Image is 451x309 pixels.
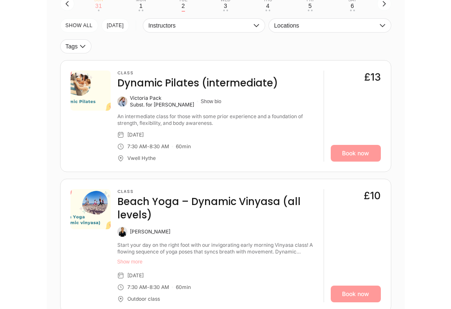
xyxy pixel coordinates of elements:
div: An intermediate class for those with some prior experience and a foundation of strength, flexibil... [117,113,317,127]
img: Victoria Pack [117,96,127,106]
div: £10 [364,189,381,203]
img: ae0a0597-cc0d-4c1f-b89b-51775b502e7a.png [71,71,111,111]
a: Book now [331,145,381,162]
button: SHOW All [60,18,98,33]
div: • • [223,10,228,11]
h3: Class [117,189,317,194]
h4: Dynamic Pilates (intermediate) [117,76,278,90]
div: 6 [351,3,354,9]
button: Show bio [201,98,221,105]
div: Vwell Hythe [127,155,156,162]
img: 5a088f6e-a8cb-4d84-863a-b0f6dade4a3b.png [71,189,111,229]
div: 60 min [176,143,191,150]
div: £13 [364,71,381,84]
div: 7:30 AM [127,143,147,150]
button: Show more [117,258,317,265]
div: 7:30 AM [127,284,147,291]
div: 3 [224,3,227,9]
div: Outdoor class [127,296,160,302]
span: Locations [274,22,377,29]
div: [DATE] [127,272,144,279]
div: Subst. for [PERSON_NAME] [130,101,194,108]
div: - [147,143,149,150]
div: 1 [139,3,142,9]
div: 31 [95,3,102,9]
img: Claire Banham [117,227,127,237]
button: Instructors [143,18,265,33]
button: Tags [60,39,92,53]
div: Victoria Pack [130,95,194,101]
div: 5 [309,3,312,9]
span: Tags [66,43,78,50]
div: • • [307,10,312,11]
div: Start your day on the right foot with our invigorating early morning Vinyasa class! A flowing seq... [117,242,317,255]
h3: Class [117,71,278,76]
div: 2 [182,3,185,9]
div: • • [138,10,143,11]
a: Book now [331,286,381,302]
div: 60 min [176,284,191,291]
button: [DATE] [101,18,129,33]
div: • [98,10,99,11]
h4: Beach Yoga – Dynamic Vinyasa (all levels) [117,195,317,222]
div: [PERSON_NAME] [130,228,170,235]
div: 8:30 AM [149,143,169,150]
div: - [147,284,149,291]
div: [DATE] [127,132,144,138]
div: • • [350,10,355,11]
button: Locations [269,18,391,33]
span: Instructors [148,22,251,29]
div: 4 [266,3,269,9]
div: • • [265,10,270,11]
div: 8:30 AM [149,284,169,291]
